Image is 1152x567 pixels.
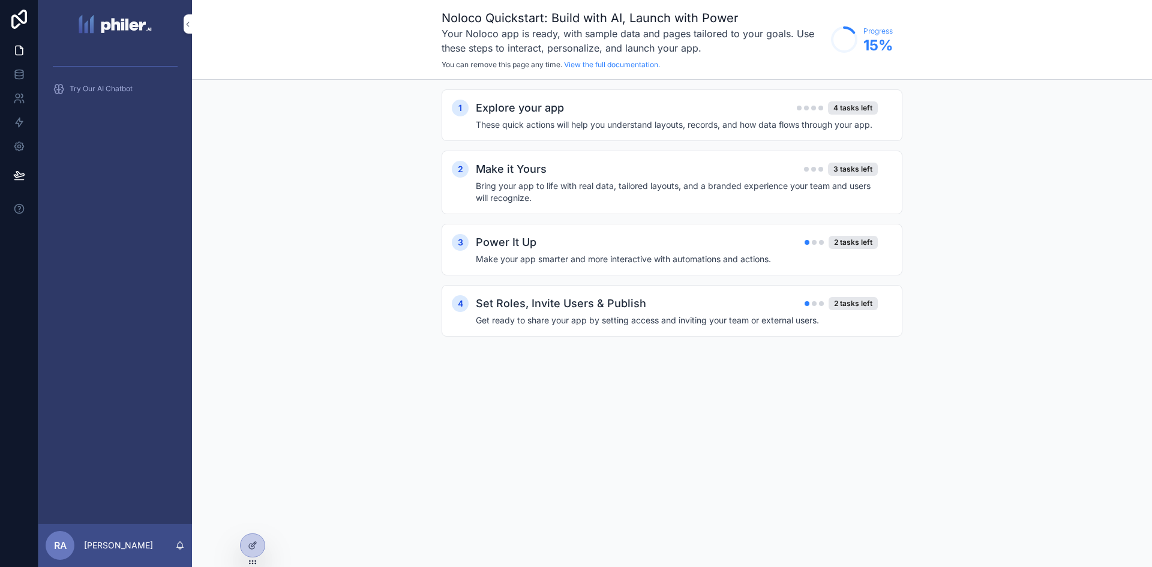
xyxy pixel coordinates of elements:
[829,236,878,249] div: 2 tasks left
[442,26,825,55] h3: Your Noloco app is ready, with sample data and pages tailored to your goals. Use these steps to i...
[452,295,469,312] div: 4
[442,10,825,26] h1: Noloco Quickstart: Build with AI, Launch with Power
[452,161,469,178] div: 2
[46,78,185,100] a: Try Our AI Chatbot
[70,84,133,94] span: Try Our AI Chatbot
[476,234,536,251] h2: Power It Up
[476,100,564,116] h2: Explore your app
[38,48,192,115] div: scrollable content
[564,60,660,69] a: View the full documentation.
[79,14,152,34] img: App logo
[84,539,153,551] p: [PERSON_NAME]
[476,253,878,265] h4: Make your app smarter and more interactive with automations and actions.
[863,36,893,55] span: 15 %
[54,538,67,553] span: RA
[476,119,878,131] h4: These quick actions will help you understand layouts, records, and how data flows through your app.
[476,314,878,326] h4: Get ready to share your app by setting access and inviting your team or external users.
[476,295,646,312] h2: Set Roles, Invite Users & Publish
[476,180,878,204] h4: Bring your app to life with real data, tailored layouts, and a branded experience your team and u...
[476,161,547,178] h2: Make it Yours
[863,26,893,36] span: Progress
[829,297,878,310] div: 2 tasks left
[442,60,562,69] span: You can remove this page any time.
[828,163,878,176] div: 3 tasks left
[828,101,878,115] div: 4 tasks left
[192,80,1152,370] div: scrollable content
[452,100,469,116] div: 1
[452,234,469,251] div: 3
